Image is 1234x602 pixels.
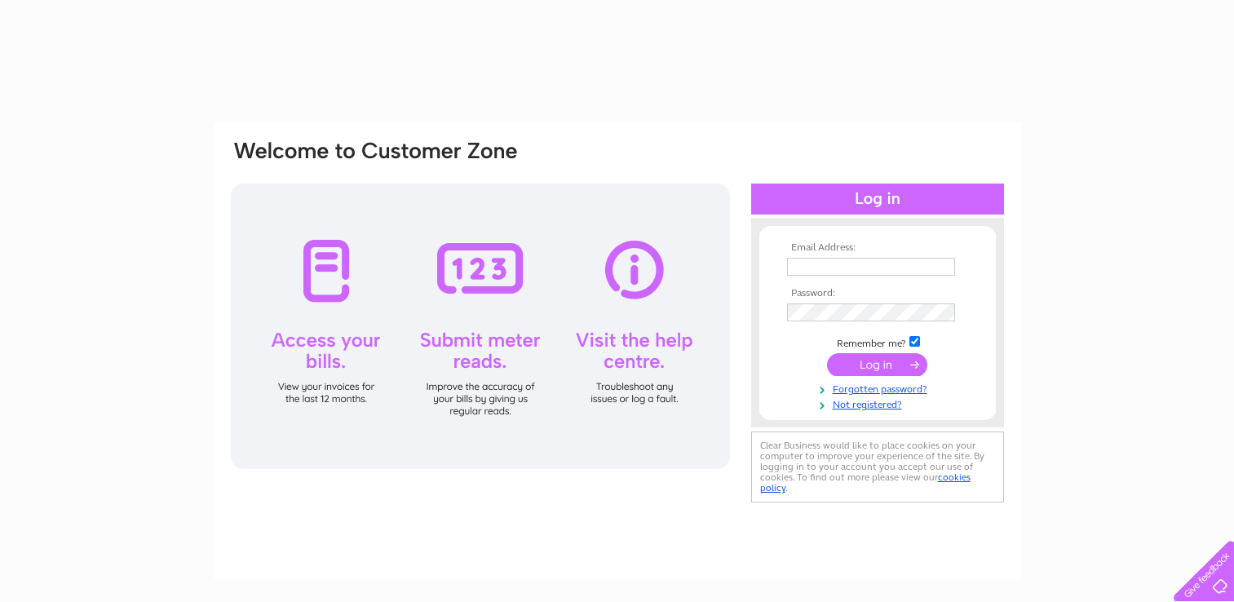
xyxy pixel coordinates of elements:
th: Password: [783,288,972,299]
a: Forgotten password? [787,380,972,396]
td: Remember me? [783,334,972,350]
a: cookies policy [760,471,971,494]
div: Clear Business would like to place cookies on your computer to improve your experience of the sit... [751,432,1004,502]
a: Not registered? [787,396,972,411]
input: Submit [827,353,927,376]
th: Email Address: [783,242,972,254]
